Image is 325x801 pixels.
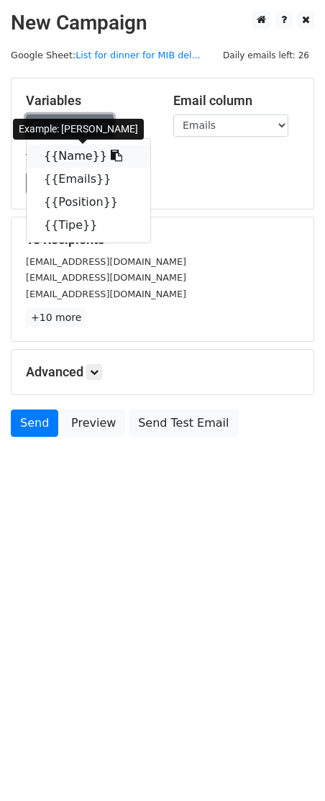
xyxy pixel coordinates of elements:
h5: 13 Recipients [26,232,299,248]
h5: Email column [173,93,299,109]
a: +10 more [26,309,86,327]
a: Send [11,409,58,437]
div: Example: [PERSON_NAME] [13,119,144,140]
a: {{Name}} [27,145,150,168]
h5: Advanced [26,364,299,380]
a: List for dinner for MIB del... [75,50,201,60]
small: Google Sheet: [11,50,201,60]
a: Preview [62,409,125,437]
a: {{Tipe}} [27,214,150,237]
a: {{Position}} [27,191,150,214]
h2: New Campaign [11,11,314,35]
h5: Variables [26,93,152,109]
a: Daily emails left: 26 [218,50,314,60]
a: Send Test Email [129,409,238,437]
span: Daily emails left: 26 [218,47,314,63]
small: [EMAIL_ADDRESS][DOMAIN_NAME] [26,289,186,299]
iframe: Chat Widget [253,732,325,801]
small: [EMAIL_ADDRESS][DOMAIN_NAME] [26,272,186,283]
small: [EMAIL_ADDRESS][DOMAIN_NAME] [26,256,186,267]
a: {{Emails}} [27,168,150,191]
